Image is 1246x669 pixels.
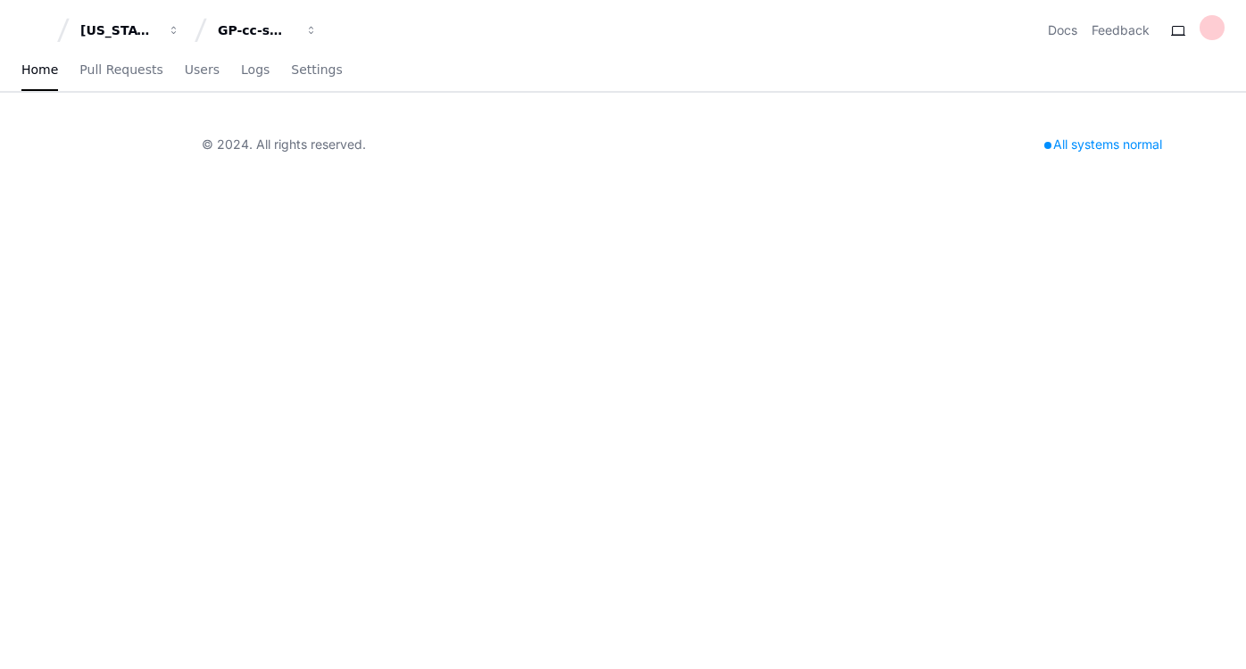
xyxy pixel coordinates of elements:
div: [US_STATE] Pacific [80,21,157,39]
a: Logs [241,50,270,91]
a: Home [21,50,58,91]
span: Pull Requests [79,64,162,75]
button: Feedback [1092,21,1150,39]
div: GP-cc-sml-apps [218,21,295,39]
a: Users [185,50,220,91]
a: Settings [291,50,342,91]
a: Pull Requests [79,50,162,91]
span: Home [21,64,58,75]
div: © 2024. All rights reserved. [202,136,366,153]
div: All systems normal [1034,132,1173,157]
button: GP-cc-sml-apps [211,14,325,46]
span: Users [185,64,220,75]
span: Logs [241,64,270,75]
a: Docs [1048,21,1077,39]
button: [US_STATE] Pacific [73,14,187,46]
span: Settings [291,64,342,75]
